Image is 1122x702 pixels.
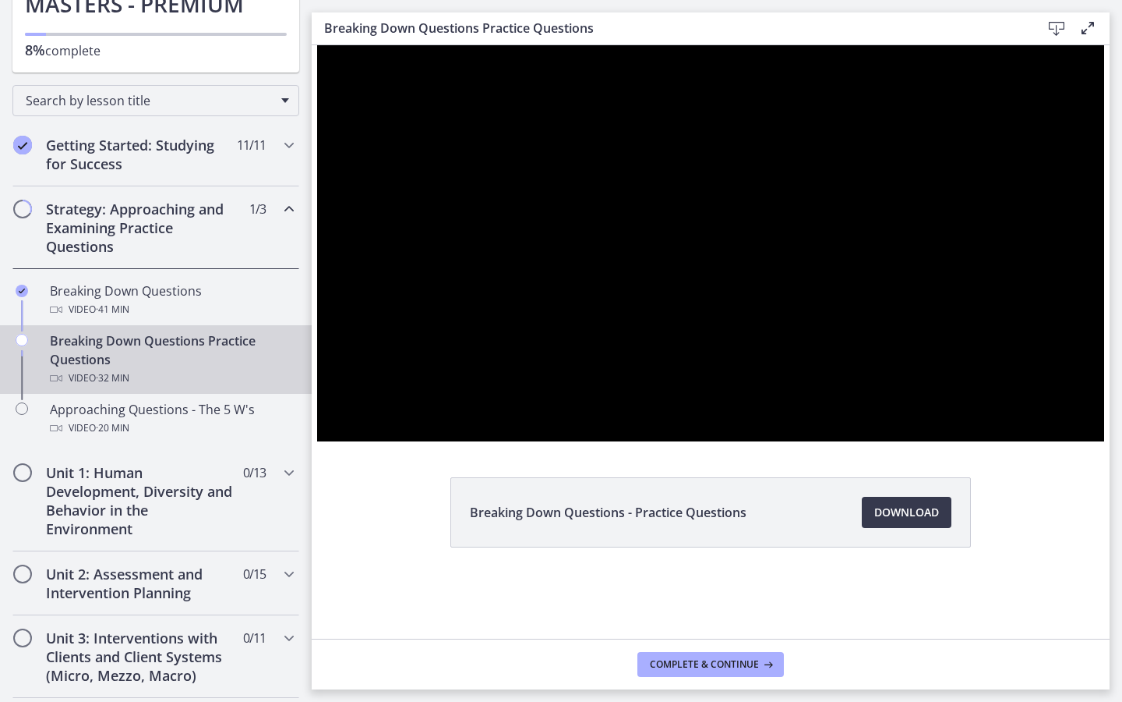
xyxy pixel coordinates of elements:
[46,565,236,602] h2: Unit 2: Assessment and Intervention Planning
[13,136,32,154] i: Completed
[46,629,236,685] h2: Unit 3: Interventions with Clients and Client Systems (Micro, Mezzo, Macro)
[324,19,1016,37] h3: Breaking Down Questions Practice Questions
[50,331,293,388] div: Breaking Down Questions Practice Questions
[96,419,129,438] span: · 20 min
[243,565,266,583] span: 0 / 15
[50,369,293,388] div: Video
[243,629,266,647] span: 0 / 11
[46,200,236,256] h2: Strategy: Approaching and Examining Practice Questions
[243,463,266,482] span: 0 / 13
[16,285,28,297] i: Completed
[50,400,293,438] div: Approaching Questions - The 5 W's
[96,369,129,388] span: · 32 min
[50,300,293,319] div: Video
[25,41,45,59] span: 8%
[50,419,293,438] div: Video
[237,136,266,154] span: 11 / 11
[312,45,1110,441] iframe: Video Lesson
[874,503,939,522] span: Download
[26,92,273,109] span: Search by lesson title
[12,85,299,116] div: Search by lesson title
[96,300,129,319] span: · 41 min
[470,503,746,522] span: Breaking Down Questions - Practice Questions
[25,41,287,60] p: complete
[862,497,951,528] a: Download
[637,652,784,677] button: Complete & continue
[46,463,236,538] h2: Unit 1: Human Development, Diversity and Behavior in the Environment
[50,282,293,319] div: Breaking Down Questions
[650,658,759,671] span: Complete & continue
[46,136,236,173] h2: Getting Started: Studying for Success
[249,200,266,218] span: 1 / 3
